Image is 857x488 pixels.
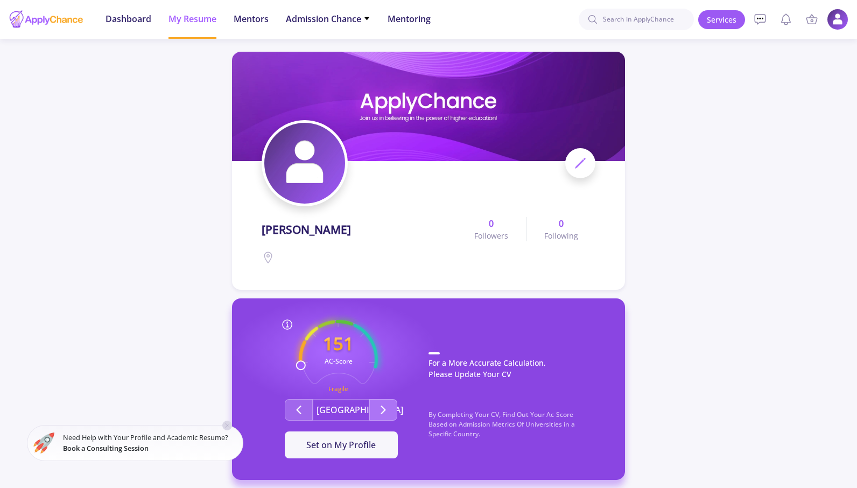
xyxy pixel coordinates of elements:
text: 151 [323,331,354,355]
span: [PERSON_NAME] [262,221,351,239]
span: Dashboard [106,12,151,25]
p: For a More Accurate Calculation, Please Update Your CV [428,352,603,391]
span: Book a Consulting Session [63,443,149,453]
span: My Resume [168,12,216,25]
span: Admission Chance [286,12,370,25]
span: Mentoring [388,12,431,25]
p: By Completing Your CV, Find Out Your Ac-Score Based on Admission Metrics Of Universities in a Spe... [428,410,603,450]
span: Following [544,230,578,241]
input: Search in ApplyChance [579,9,694,30]
b: 0 [489,217,494,230]
button: Set on My Profile [285,431,398,458]
span: Set on My Profile [306,439,376,451]
text: AC-Score [325,357,353,366]
a: Services [698,10,745,29]
text: Fragile [328,385,348,393]
img: ac-market [33,433,54,454]
span: Mentors [234,12,269,25]
span: Followers [474,230,508,241]
div: Second group [254,399,428,421]
b: 0 [559,217,564,230]
small: Need Help with Your Profile and Academic Resume? [63,433,237,453]
button: [GEOGRAPHIC_DATA] [313,399,369,421]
